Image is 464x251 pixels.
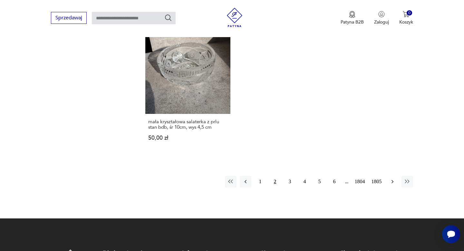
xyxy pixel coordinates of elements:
a: Sprzedawaj [51,16,87,21]
button: 1805 [370,176,383,187]
a: mała kryształowa salaterka z prlu stan bdb, śr 10cm, wys 4,5 cmmała kryształowa salaterka z prlu ... [145,29,230,153]
button: 3 [284,176,296,187]
button: 4 [299,176,311,187]
button: 5 [314,176,325,187]
h3: mała kryształowa salaterka z prlu stan bdb, śr 10cm, wys 4,5 cm [148,119,227,130]
img: Ikona medalu [349,11,355,18]
button: 1804 [353,176,367,187]
a: Ikona medaluPatyna B2B [341,11,364,25]
iframe: Smartsupp widget button [442,225,460,243]
button: 0Koszyk [399,11,413,25]
button: 1 [255,176,266,187]
button: Zaloguj [374,11,389,25]
p: 50,00 zł [148,135,227,141]
button: Sprzedawaj [51,12,87,24]
p: Zaloguj [374,19,389,25]
button: Szukaj [164,14,172,22]
p: Koszyk [399,19,413,25]
button: Patyna B2B [341,11,364,25]
button: 2 [269,176,281,187]
img: Ikonka użytkownika [378,11,385,17]
button: 6 [329,176,340,187]
img: Patyna - sklep z meblami i dekoracjami vintage [225,8,244,27]
div: 0 [407,10,412,16]
img: Ikona koszyka [403,11,409,17]
p: Patyna B2B [341,19,364,25]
